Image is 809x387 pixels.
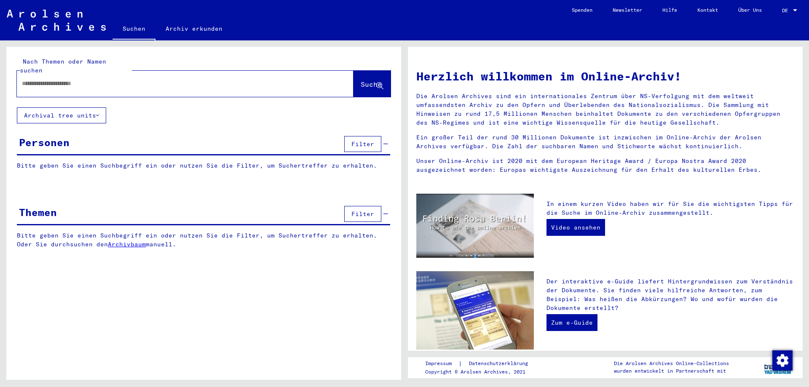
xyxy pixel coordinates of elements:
a: Impressum [425,359,458,368]
img: yv_logo.png [762,357,794,378]
div: Personen [19,135,70,150]
div: | [425,359,538,368]
p: Der interaktive e-Guide liefert Hintergrundwissen zum Verständnis der Dokumente. Sie finden viele... [546,277,794,312]
button: Archival tree units [17,107,106,123]
div: Zustimmung ändern [772,350,792,370]
button: Filter [344,136,381,152]
p: Bitte geben Sie einen Suchbegriff ein oder nutzen Sie die Filter, um Suchertreffer zu erhalten. [17,161,390,170]
img: Zustimmung ändern [772,350,793,371]
img: eguide.jpg [416,271,534,350]
img: video.jpg [416,194,534,258]
a: Suchen [113,19,155,40]
p: Unser Online-Archiv ist 2020 mit dem European Heritage Award / Europa Nostra Award 2020 ausgezeic... [416,157,794,174]
a: Datenschutzerklärung [462,359,538,368]
p: Ein großer Teil der rund 30 Millionen Dokumente ist inzwischen im Online-Archiv der Arolsen Archi... [416,133,794,151]
span: DE [782,8,791,13]
button: Suche [354,71,391,97]
span: Filter [351,140,374,148]
h1: Herzlich willkommen im Online-Archiv! [416,67,794,85]
a: Archivbaum [108,240,146,248]
p: Bitte geben Sie einen Suchbegriff ein oder nutzen Sie die Filter, um Suchertreffer zu erhalten. O... [17,231,391,249]
span: Filter [351,210,374,218]
p: Copyright © Arolsen Archives, 2021 [425,368,538,376]
mat-label: Nach Themen oder Namen suchen [20,58,106,74]
img: Arolsen_neg.svg [7,10,106,31]
a: Archiv erkunden [155,19,233,39]
button: Filter [344,206,381,222]
p: Die Arolsen Archives sind ein internationales Zentrum über NS-Verfolgung mit dem weltweit umfasse... [416,92,794,127]
a: Video ansehen [546,219,605,236]
div: Themen [19,205,57,220]
p: Die Arolsen Archives Online-Collections [614,360,729,367]
span: Suche [361,80,382,88]
p: wurden entwickelt in Partnerschaft mit [614,367,729,375]
p: In einem kurzen Video haben wir für Sie die wichtigsten Tipps für die Suche im Online-Archiv zusa... [546,200,794,217]
a: Zum e-Guide [546,314,597,331]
